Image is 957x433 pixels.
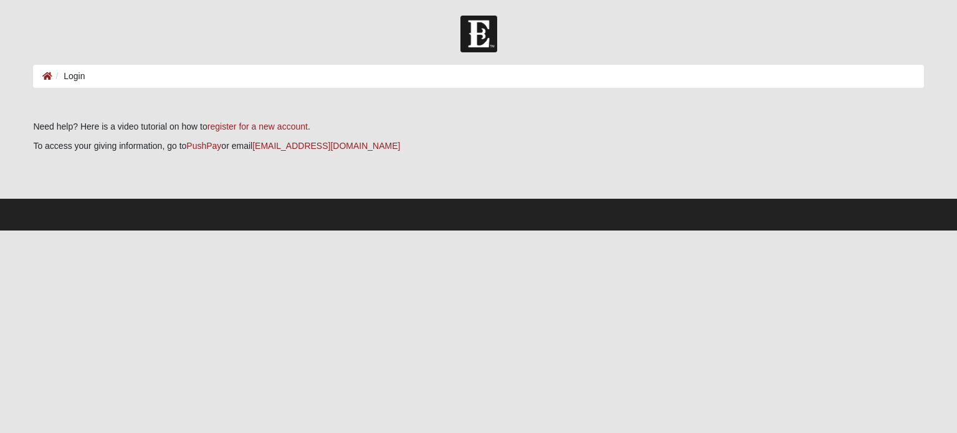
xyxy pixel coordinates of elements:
li: Login [52,70,85,83]
p: Need help? Here is a video tutorial on how to . [33,120,923,133]
a: register for a new account [207,121,308,131]
a: PushPay [186,141,221,151]
p: To access your giving information, go to or email [33,140,923,153]
a: [EMAIL_ADDRESS][DOMAIN_NAME] [252,141,400,151]
img: Church of Eleven22 Logo [460,16,497,52]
